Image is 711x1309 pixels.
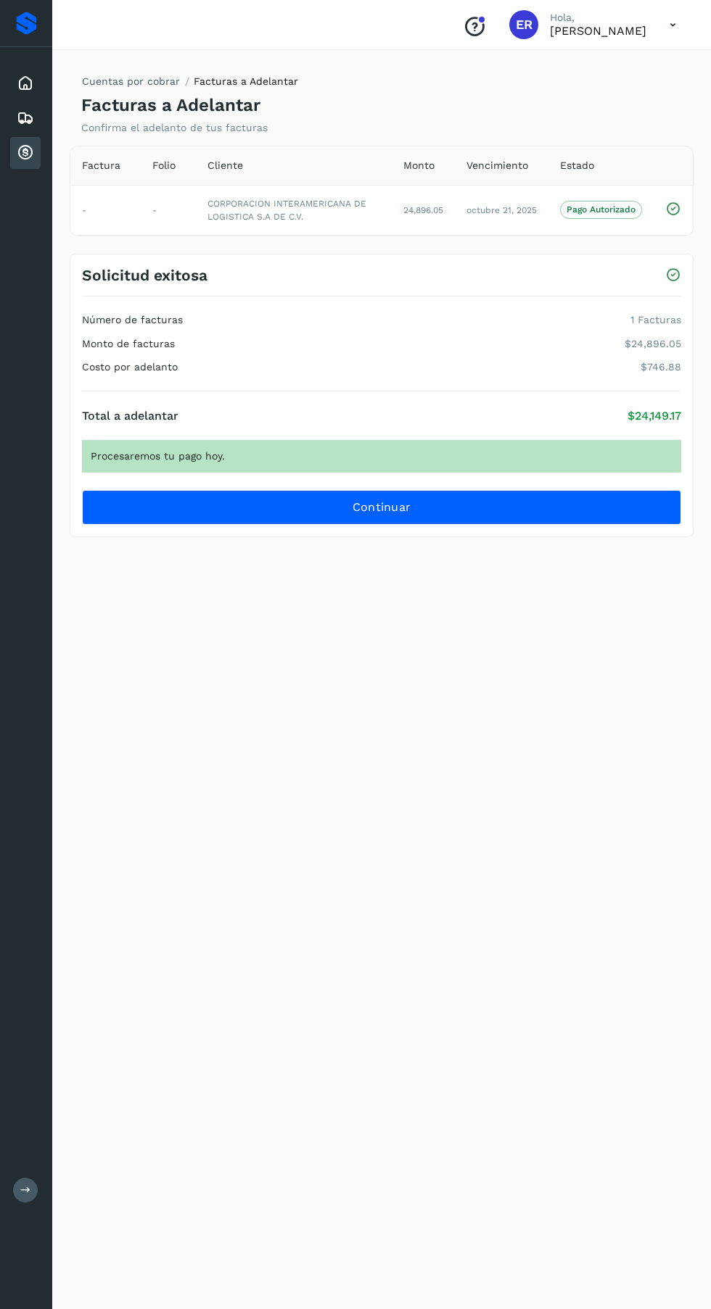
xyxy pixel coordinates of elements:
h4: Total a adelantar [82,409,178,423]
div: Embarques [10,102,41,134]
p: $24,896.05 [625,338,681,350]
p: Hola, [550,12,646,24]
h3: Solicitud exitosa [82,266,207,284]
button: Continuar [82,490,681,525]
span: Monto [403,158,435,173]
a: Cuentas por cobrar [82,75,180,87]
span: Vencimiento [467,158,528,173]
td: - [70,185,141,235]
h4: Número de facturas [82,314,183,326]
p: $24,149.17 [628,409,681,423]
span: Continuar [353,499,411,515]
h4: Facturas a Adelantar [81,95,260,116]
span: Estado [560,158,594,173]
nav: breadcrumb [81,74,298,95]
p: $746.88 [641,361,681,373]
p: 1 Facturas [630,314,681,326]
span: Facturas a Adelantar [194,75,298,87]
div: Cuentas por cobrar [10,137,41,169]
p: Eduardo Reyes González [550,24,646,38]
td: - [141,185,196,235]
span: 24,896.05 [403,205,443,215]
h4: Monto de facturas [82,338,175,350]
span: octubre 21, 2025 [467,205,537,215]
span: Cliente [207,158,243,173]
p: Pago Autorizado [567,204,636,215]
div: Inicio [10,67,41,99]
span: Folio [152,158,176,173]
span: Factura [82,158,120,173]
div: Procesaremos tu pago hoy. [82,440,681,473]
td: CORPORACION INTERAMERICANA DE LOGISTICA S.A DE C.V. [196,185,392,235]
h4: Costo por adelanto [82,361,178,373]
p: Confirma el adelanto de tus facturas [81,122,268,134]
